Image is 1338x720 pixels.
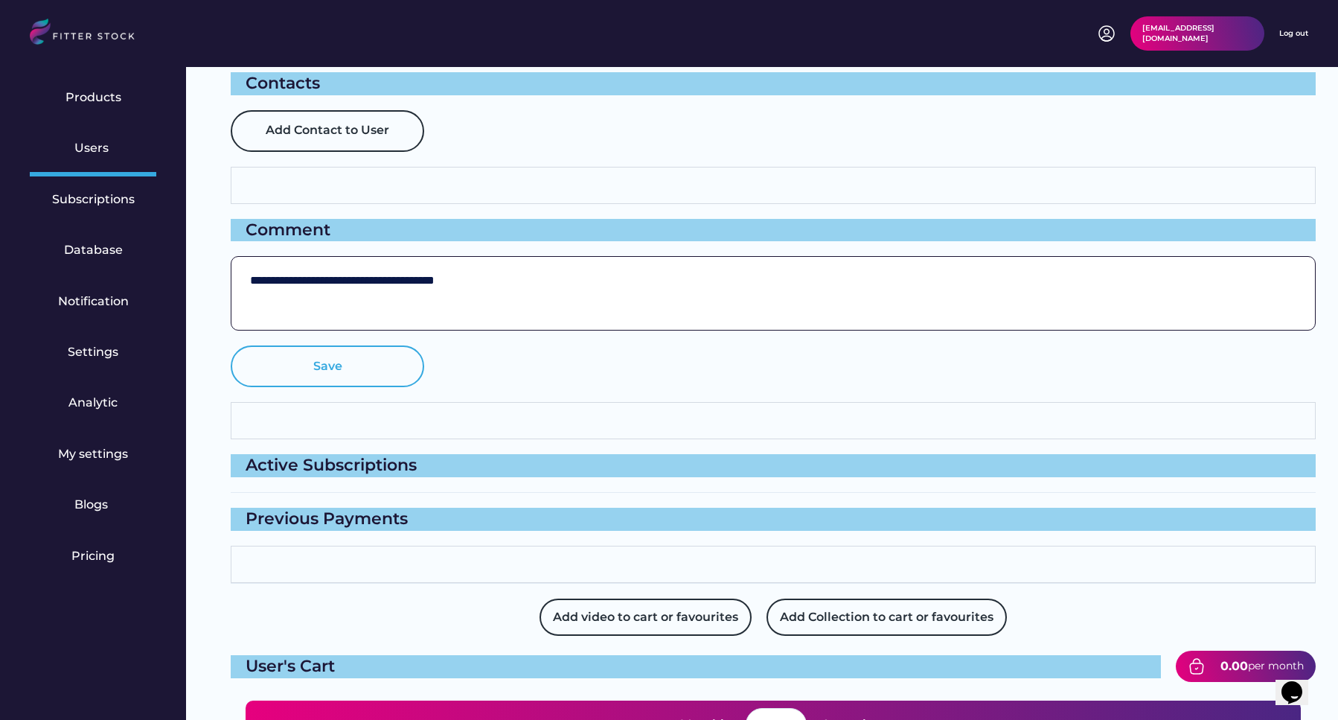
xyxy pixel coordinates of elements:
button: Save [231,345,424,387]
div: [EMAIL_ADDRESS][DOMAIN_NAME] [1142,23,1252,44]
img: profile-circle.svg [1098,25,1115,42]
div: Notification [58,293,129,310]
div: User's Cart [231,655,1161,678]
div: Users [74,140,112,156]
iframe: chat widget [1275,660,1323,705]
div: Comment [231,219,1316,242]
div: Analytic [68,395,118,411]
div: Previous Payments [231,508,1316,531]
button: Add Collection to cart or favourites [766,599,1007,636]
strong: 0.00 [1220,659,1248,673]
div: Subscriptions [52,191,135,208]
button: Add video to cart or favourites [540,599,752,636]
img: LOGO.svg [30,19,147,49]
div: Pricing [71,548,115,564]
img: bag-tick-2.svg [1188,657,1206,675]
div: per month [1248,659,1304,674]
button: Add Contact to User [231,110,424,152]
div: Products [65,89,121,106]
div: Contacts [231,72,1316,95]
div: Blogs [74,497,112,513]
div: Settings [68,344,118,360]
div: Database [64,242,123,258]
div: Log out [1279,28,1308,39]
div: My settings [58,446,128,462]
div: Active Subscriptions [231,454,1316,477]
